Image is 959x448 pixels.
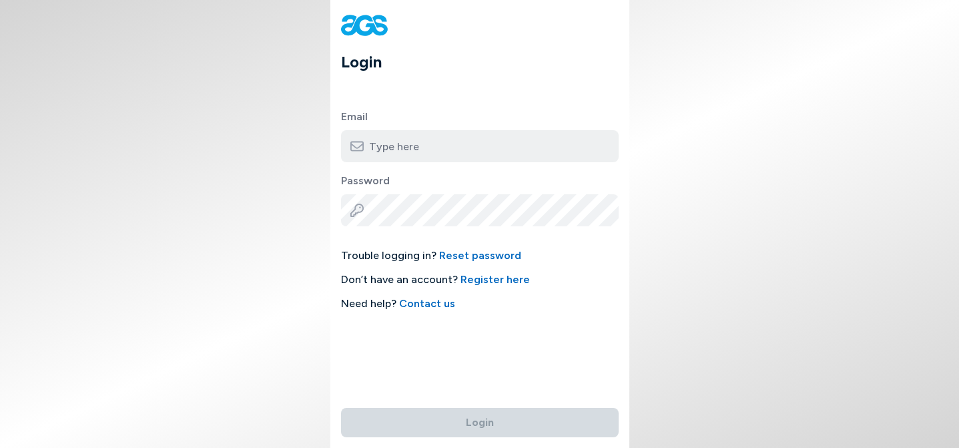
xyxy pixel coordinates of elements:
[341,109,619,125] label: Email
[341,173,619,189] label: Password
[439,249,521,262] a: Reset password
[460,273,530,286] a: Register here
[341,130,619,162] input: Type here
[341,248,619,264] span: Trouble logging in?
[341,50,629,74] h1: Login
[341,272,619,288] span: Don’t have an account?
[399,297,455,310] a: Contact us
[341,296,619,312] span: Need help?
[341,408,619,437] button: Login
